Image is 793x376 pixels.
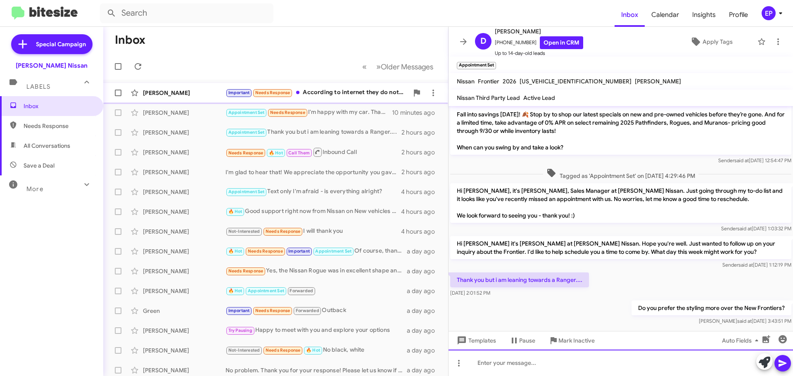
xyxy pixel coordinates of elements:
span: said at [737,318,752,324]
p: Hi [PERSON_NAME], it's [PERSON_NAME], Sales Manager at [PERSON_NAME] Nissan. Just going through m... [450,183,791,223]
a: Inbox [615,3,645,27]
div: [PERSON_NAME] [143,89,226,97]
span: Appointment Set [228,189,265,194]
div: [PERSON_NAME] [143,326,226,335]
span: Important [288,248,310,254]
span: [PERSON_NAME] [DATE] 3:43:51 PM [699,318,791,324]
span: Templates [455,333,496,348]
span: 🔥 Hot [269,150,283,156]
span: Profile [722,3,755,27]
span: 🔥 Hot [306,348,320,353]
p: Do you prefer the styling more over the New Frontiers? [632,300,791,315]
small: Appointment Set [457,62,496,69]
div: Outback [226,306,407,315]
span: 🔥 Hot [228,288,242,293]
div: [PERSON_NAME] [143,366,226,374]
span: Try Pausing [228,328,252,333]
span: Sender [DATE] 1:12:19 PM [722,262,791,268]
span: [US_VEHICLE_IDENTIFICATION_NUMBER] [520,78,632,85]
div: No problem. Thank you for your response! Please let us know if there is anything we can help you ... [226,366,407,374]
span: said at [737,225,752,232]
div: Thank you but i am leaning towards a Ranger.... [226,128,401,137]
span: Appointment Set [228,110,265,115]
button: Pause [503,333,542,348]
span: Calendar [645,3,686,27]
div: [PERSON_NAME] [143,287,226,295]
div: [PERSON_NAME] Nissan [16,61,88,70]
div: [PERSON_NAME] [143,227,226,236]
span: said at [734,157,749,163]
span: Nissan [457,78,475,85]
div: No black, white [226,345,407,355]
span: said at [738,262,753,268]
div: [PERSON_NAME] [143,267,226,275]
span: Needs Response [248,248,283,254]
div: [PERSON_NAME] [143,208,226,216]
div: a day ago [407,247,442,255]
span: Appointment Set [315,248,351,254]
input: Search [100,3,273,23]
div: [PERSON_NAME] [143,188,226,196]
span: Labels [26,83,50,90]
div: 4 hours ago [401,188,442,196]
div: 4 hours ago [401,208,442,216]
span: Forwarded [294,307,321,315]
span: Not-Interested [228,348,260,353]
span: Needs Response [228,268,264,274]
button: Mark Inactive [542,333,601,348]
span: Appointment Set [228,130,265,135]
span: Not-Interested [228,229,260,234]
span: Needs Response [266,348,301,353]
a: Insights [686,3,722,27]
span: Needs Response [24,122,94,130]
span: 🔥 Hot [228,248,242,254]
div: [PERSON_NAME] [143,168,226,176]
div: 2 hours ago [401,128,442,137]
nav: Page navigation example [358,58,438,75]
button: Next [371,58,438,75]
div: [PERSON_NAME] [143,247,226,255]
div: a day ago [407,287,442,295]
div: Green [143,307,226,315]
p: Hi [PERSON_NAME] it's [PERSON_NAME] at [PERSON_NAME] Nissan. Hope you're well. Just wanted to fol... [450,236,791,259]
div: Good support right now from Nissan on New vehicles - if one of the last 2025's or a New 2026 I ho... [226,207,401,216]
div: Yes, the Nissan Rogue was in excellent shape and your salesperson was very helpful. [226,266,407,276]
div: Inbound Call [226,147,401,157]
span: Sender [DATE] 1:03:32 PM [721,225,791,232]
span: Needs Response [255,90,290,95]
span: Auto Fields [722,333,762,348]
span: Forwarded [288,287,315,295]
span: All Conversations [24,142,70,150]
span: Tagged as 'Appointment Set' on [DATE] 4:29:46 PM [543,168,698,180]
span: Up to 14-day-old leads [495,49,583,57]
span: Pause [519,333,535,348]
div: Text only I'm afraid - is everything alright? [226,187,401,196]
button: Apply Tags [669,34,753,49]
a: Open in CRM [540,36,583,49]
span: [PERSON_NAME] [495,26,583,36]
span: Active Lead [523,94,555,102]
div: Happy to meet with you and explore your options [226,326,407,335]
span: 🔥 Hot [228,209,242,214]
span: Nissan Third Party Lead [457,94,520,102]
div: a day ago [407,267,442,275]
span: Important [228,308,250,313]
div: a day ago [407,346,442,355]
span: Needs Response [270,110,305,115]
span: Special Campaign [36,40,86,48]
span: More [26,185,43,193]
button: EP [755,6,784,20]
div: [PERSON_NAME] [143,346,226,355]
button: Auto Fields [715,333,768,348]
div: I'm happy with my car. Thanks [226,108,392,117]
p: Hi [PERSON_NAME] it's [PERSON_NAME], Sales Manager at [PERSON_NAME] Nissan. Thanks again for reac... [450,82,791,155]
span: Needs Response [228,150,264,156]
p: Thank you but i am leaning towards a Ranger.... [450,272,589,287]
div: a day ago [407,326,442,335]
span: Older Messages [381,62,433,71]
div: According to internet they do not have a front flat floor due to exhaust systems. Thank you. [226,88,408,97]
span: Save a Deal [24,161,55,170]
div: 4 hours ago [401,227,442,236]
